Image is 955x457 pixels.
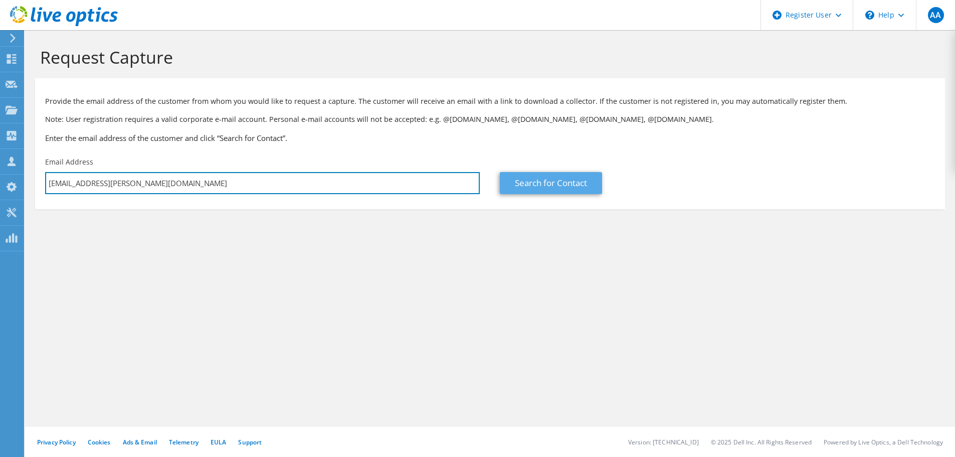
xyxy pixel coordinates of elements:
[211,438,226,446] a: EULA
[628,438,699,446] li: Version: [TECHNICAL_ID]
[238,438,262,446] a: Support
[865,11,874,20] svg: \n
[928,7,944,23] span: AA
[45,157,93,167] label: Email Address
[88,438,111,446] a: Cookies
[37,438,76,446] a: Privacy Policy
[824,438,943,446] li: Powered by Live Optics, a Dell Technology
[45,114,935,125] p: Note: User registration requires a valid corporate e-mail account. Personal e-mail accounts will ...
[500,172,602,194] a: Search for Contact
[45,132,935,143] h3: Enter the email address of the customer and click “Search for Contact”.
[45,96,935,107] p: Provide the email address of the customer from whom you would like to request a capture. The cust...
[40,47,935,68] h1: Request Capture
[169,438,199,446] a: Telemetry
[711,438,812,446] li: © 2025 Dell Inc. All Rights Reserved
[123,438,157,446] a: Ads & Email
